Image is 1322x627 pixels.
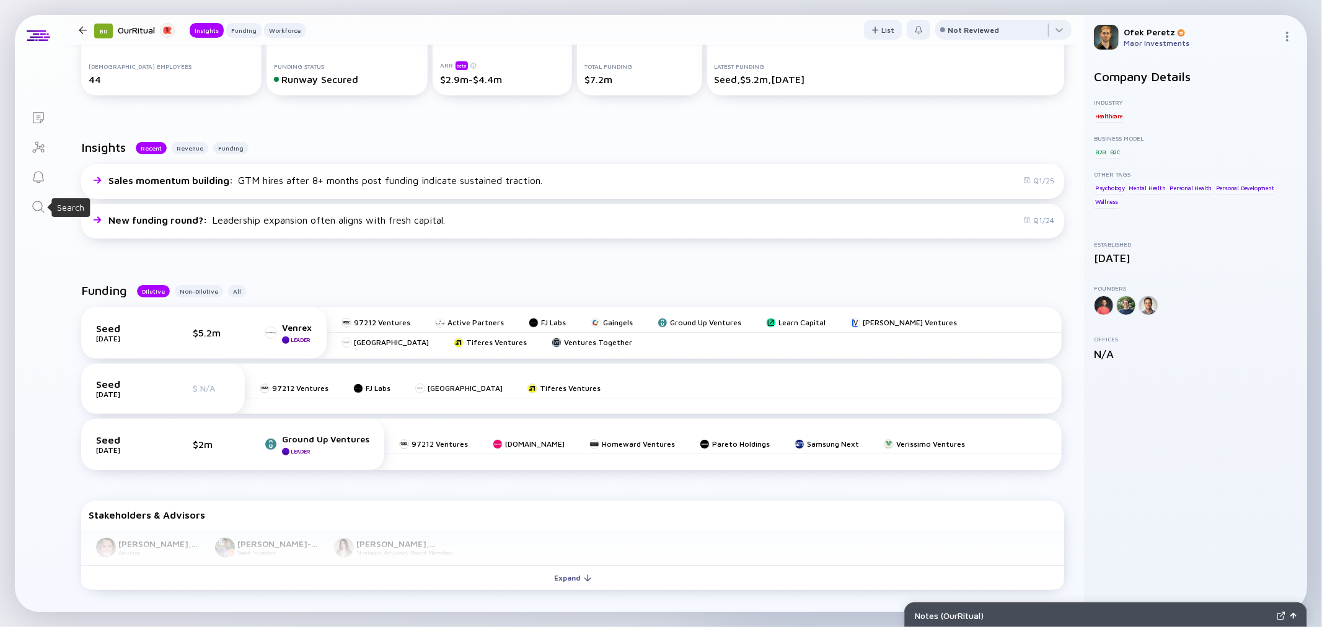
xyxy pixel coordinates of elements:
div: Leader [291,448,311,455]
h2: Funding [81,283,127,297]
div: FJ Labs [366,384,390,393]
div: Personal Health [1168,182,1213,194]
div: Maor Investments [1124,38,1277,48]
a: Search [15,191,61,221]
div: Industry [1094,99,1297,106]
a: 97212 Ventures [399,439,468,449]
button: Dilutive [137,285,170,297]
div: Other Tags [1094,170,1297,178]
div: 44 [89,74,254,85]
img: Open Notes [1290,613,1297,619]
div: Latest Funding [715,63,1057,70]
button: Revenue [172,142,208,154]
div: [DATE] [1094,252,1297,265]
a: [GEOGRAPHIC_DATA] [342,338,429,347]
button: Expand [81,565,1064,590]
div: Workforce [264,24,306,37]
a: FJ Labs [353,384,390,393]
div: Insights [190,24,224,37]
div: Tiferes Ventures [466,338,527,347]
div: Seed [96,323,158,334]
img: Ofek Profile Picture [1094,25,1119,50]
div: Not Reviewed [948,25,999,35]
a: [GEOGRAPHIC_DATA] [415,384,503,393]
div: Search [57,201,84,214]
a: Gaingels [591,318,633,327]
div: OurRitual [118,22,175,38]
a: FJ Labs [529,318,566,327]
div: Active Partners [447,318,504,327]
a: VenrexLeader [265,322,312,344]
div: $ N/A [193,383,230,393]
button: Funding [213,142,249,154]
button: Funding [226,23,262,38]
div: Pareto Holdings [712,439,770,449]
img: Expand Notes [1277,612,1285,620]
div: B2C [1109,146,1122,158]
div: Leadership expansion often aligns with fresh capital. [108,214,445,226]
div: ARR [440,61,565,70]
div: $7.2m [584,74,695,85]
div: [DEMOGRAPHIC_DATA] Employees [89,63,254,70]
button: List [864,20,902,40]
a: Tiferes Ventures [454,338,527,347]
div: Q1/24 [1023,216,1054,225]
div: Homeward Ventures [602,439,675,449]
div: $2.9m-$4.4m [440,74,565,85]
a: Reminders [15,161,61,191]
div: [DOMAIN_NAME] [505,439,565,449]
div: Established [1094,240,1297,248]
a: Pareto Holdings [700,439,770,449]
div: Gaingels [603,318,633,327]
div: [DATE] [96,390,158,399]
div: Expand [547,568,599,587]
div: Total Funding [584,63,695,70]
a: Lists [15,102,61,131]
div: [DATE] [96,334,158,343]
a: Active Partners [435,318,504,327]
div: 97212 Ventures [354,318,410,327]
button: Recent [136,142,167,154]
div: Leader [291,336,311,343]
a: Homeward Ventures [589,439,675,449]
div: Funding [226,24,262,37]
div: $5.2m [193,327,230,338]
div: 80 [94,24,113,38]
div: [PERSON_NAME] Ventures [863,318,957,327]
a: Samsung Next [795,439,859,449]
img: Menu [1282,32,1292,42]
div: Ground Up Ventures [282,434,369,444]
button: Non-Dilutive [175,285,223,297]
div: Stakeholders & Advisors [89,509,1057,520]
div: Psychology [1094,182,1126,194]
a: [DOMAIN_NAME] [493,439,565,449]
div: Offices [1094,335,1297,343]
div: Q1/25 [1023,176,1054,185]
a: 97212 Ventures [260,384,328,393]
div: Seed [96,379,158,390]
a: Investor Map [15,131,61,161]
div: Ofek Peretz [1124,27,1277,37]
div: Healthcare [1094,110,1124,122]
a: Learn Capital [766,318,826,327]
div: GTM hires after 8+ months post funding indicate sustained traction. [108,175,542,186]
div: Founders [1094,284,1297,292]
button: All [228,285,246,297]
div: Mental Health [1128,182,1167,194]
span: Sales momentum building : [108,175,236,186]
div: Ground Up Ventures [670,318,741,327]
button: Workforce [264,23,306,38]
a: Verissimo Ventures [884,439,965,449]
div: Verissimo Ventures [896,439,965,449]
a: Ground Up Ventures [658,318,741,327]
div: Notes ( OurRitual ) [915,610,1272,621]
div: FJ Labs [541,318,566,327]
div: 97212 Ventures [412,439,468,449]
a: Ground Up VenturesLeader [265,434,369,455]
